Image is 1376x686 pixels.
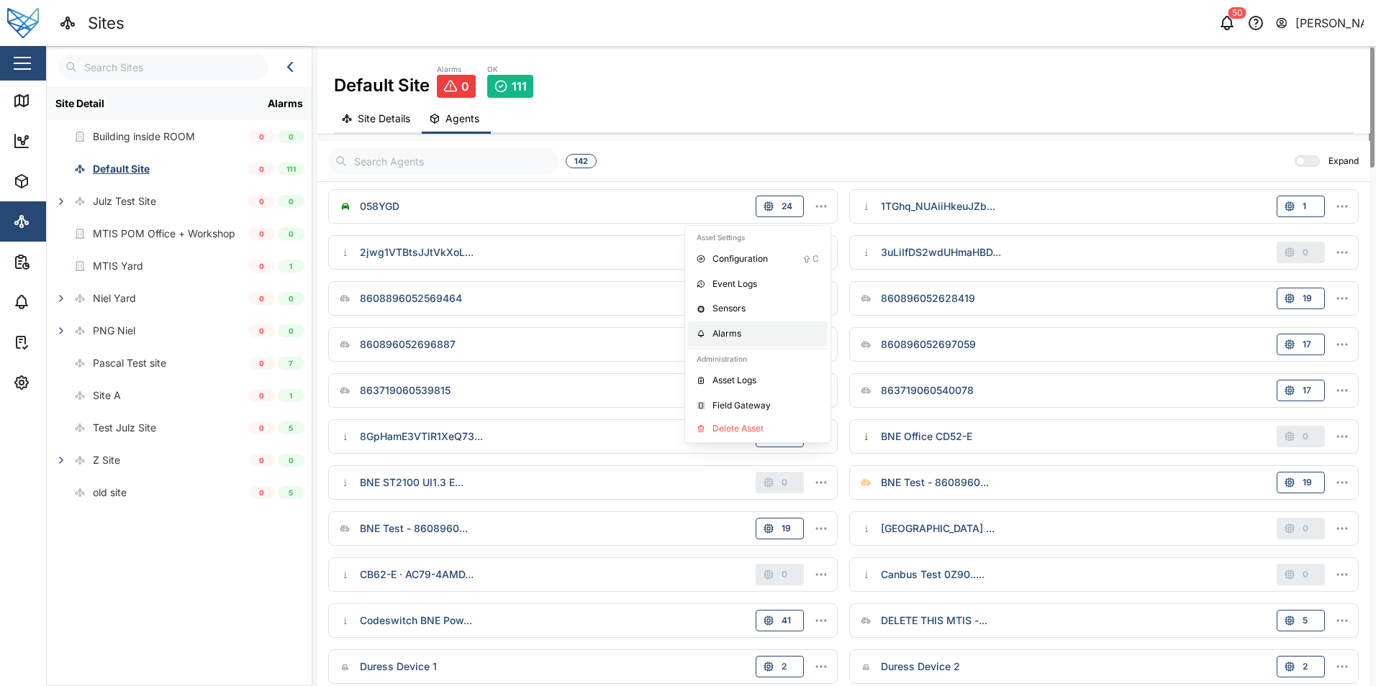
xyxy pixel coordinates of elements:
span: 17 [1303,380,1314,401]
div: Administration [688,350,828,369]
div: Asset Logs [712,374,819,388]
a: DELETE THIS MTIS -... [856,610,991,631]
div: Alarms [712,327,819,341]
div: Asset Settings [688,229,828,247]
div: DELETE THIS MTIS -... [881,613,987,628]
a: 8608896052569464 [335,288,466,309]
div: Canbus Test 0Z90..... [881,567,985,582]
span: 0 [289,196,294,207]
a: 8GpHamE3VTIR1XeQ73... [335,426,486,447]
span: 0 [259,422,264,434]
span: 111 [512,80,527,93]
button: 2 [756,656,804,677]
div: Sensors [712,302,819,316]
span: 0 [259,357,264,369]
div: 3uLiIfDS2wdUHmaHBD... [881,244,1001,260]
button: 19 [1277,472,1325,493]
a: 0 [437,75,476,98]
span: 0 [289,228,294,239]
div: MTIS Yard [93,258,143,274]
span: 0 [289,293,294,304]
span: 19 [782,518,793,539]
span: 5 [1303,610,1314,631]
div: 863719060540078 [881,383,974,398]
span: 0 [289,131,294,142]
div: 2jwg1VTBtsJJtVkXoL... [360,244,474,260]
div: Map [37,93,70,109]
button: 1 [1277,196,1325,217]
div: Duress Device 1 [360,659,437,674]
div: BNE Test - 8608960... [360,521,468,536]
span: 0 [461,80,469,93]
div: Default Site [93,161,150,177]
button: 17 [1277,334,1325,355]
div: 860896052696887 [360,337,456,352]
span: 5 [289,422,293,434]
div: Pascal Test site [93,355,166,371]
span: 19 [1303,288,1314,308]
button: 5 [1277,610,1325,631]
button: 2 [1277,656,1325,677]
a: Duress Device 2 [856,656,964,677]
span: 0 [259,196,264,207]
input: Search Agents [328,148,558,174]
span: 0 [259,131,264,142]
div: PNG Niel [93,323,135,339]
div: Tasks [37,334,77,350]
span: 0 [259,163,264,175]
span: 24 [782,196,793,216]
div: Julz Test Site [93,193,156,209]
input: Search Sites [58,54,268,80]
a: BNE Test - 8608960... [335,518,471,539]
span: 17 [1303,334,1314,355]
a: 860896052696887 [335,334,459,355]
div: Delete Asset [712,424,819,434]
div: Duress Device 2 [881,659,960,674]
span: 0 [259,228,264,239]
button: 17 [1277,380,1325,401]
span: 41 [782,610,793,631]
div: 860896052697059 [881,337,976,352]
div: Alarms [37,294,82,310]
div: Test Julz Site [93,420,156,436]
div: Site A [93,388,121,403]
a: 860896052628419 [856,288,979,309]
a: [GEOGRAPHIC_DATA] ... [856,518,998,539]
a: Canbus Test 0Z90..... [856,564,988,585]
div: Niel Yard [93,291,136,306]
div: Configuration [712,252,802,266]
span: 7 [289,357,293,369]
button: [PERSON_NAME] [1275,13,1364,33]
img: Main Logo [7,7,39,39]
a: 058YGD [335,196,403,217]
div: Z Site [93,452,120,468]
div: Default Site [334,63,430,99]
div: MTIS POM Office + Workshop [93,226,235,242]
span: 2 [782,657,793,677]
a: CB62-E · AC79-4AMD... [335,564,477,585]
div: Sites [37,214,72,229]
div: [GEOGRAPHIC_DATA] ... [881,521,995,536]
div: Codeswitch BNE Pow... [360,613,472,628]
span: 19 [1303,472,1314,493]
span: Site Details [358,114,410,124]
div: 058YGD [360,198,399,214]
span: 0 [289,325,294,337]
div: BNE ST2100 UI1.3 E... [360,475,463,490]
div: Reports [37,254,86,270]
a: 863719060540078 [856,380,977,401]
a: 1TGhq_NUAiiHkeuJZb... [856,196,999,217]
button: 24 [756,196,804,217]
div: Event Logs [712,278,819,291]
button: 19 [756,518,804,539]
div: Field Gateway [712,399,819,413]
a: Duress Device 1 [335,656,440,677]
span: 0 [259,487,264,498]
button: 41 [756,610,804,631]
div: Alarms [437,64,476,76]
div: 8608896052569464 [360,291,462,306]
div: Sites [88,11,125,36]
div: OK [487,64,533,76]
a: BNE ST2100 UI1.3 E... [335,472,467,493]
div: 863719060539815 [360,383,451,398]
